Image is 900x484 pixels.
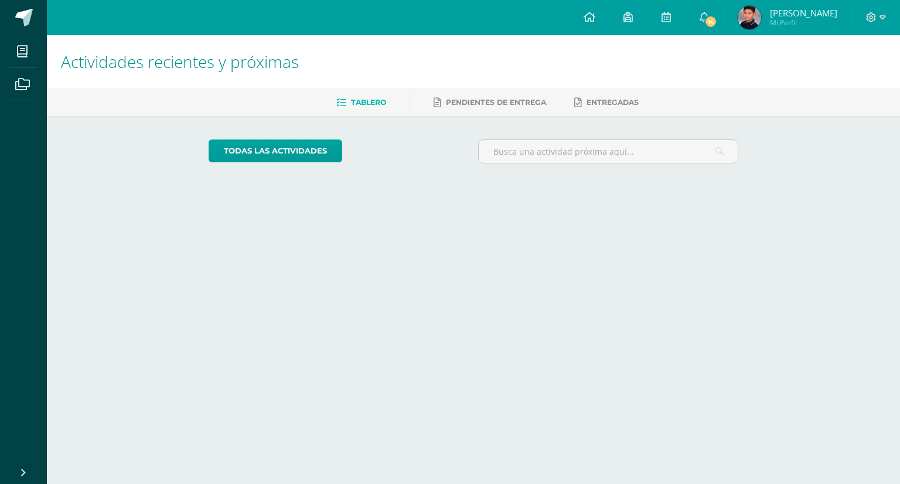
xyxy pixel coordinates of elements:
[479,140,738,163] input: Busca una actividad próxima aquí...
[587,98,639,107] span: Entregadas
[446,98,546,107] span: Pendientes de entrega
[704,15,717,28] span: 14
[770,7,837,19] span: [PERSON_NAME]
[770,18,837,28] span: Mi Perfil
[61,50,299,73] span: Actividades recientes y próximas
[738,6,761,29] img: 546bb2301e5fea99ed7f5ddb2ba3d8d8.png
[209,139,342,162] a: todas las Actividades
[336,93,386,112] a: Tablero
[434,93,546,112] a: Pendientes de entrega
[351,98,386,107] span: Tablero
[574,93,639,112] a: Entregadas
